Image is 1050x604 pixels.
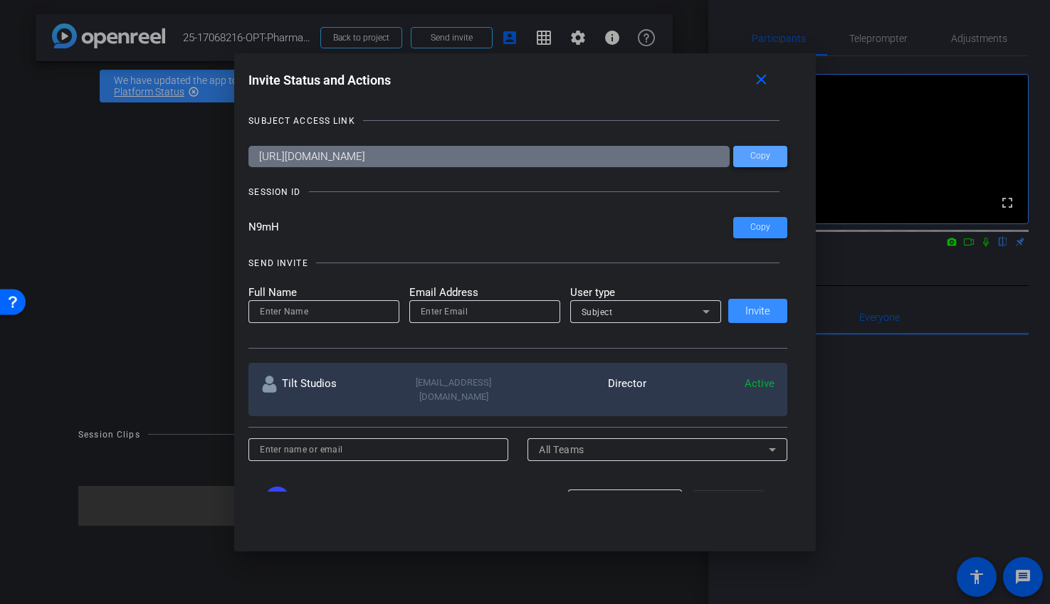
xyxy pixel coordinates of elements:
openreel-title-line: SEND INVITE [248,256,787,270]
input: Enter name or email [260,441,497,458]
div: [EMAIL_ADDRESS][DOMAIN_NAME] [389,376,518,403]
div: Director [518,376,646,403]
div: SEND INVITE [248,256,308,270]
span: All Teams [539,444,584,455]
openreel-title-line: SESSION ID [248,185,787,199]
mat-label: User type [570,285,721,301]
div: Tilt Studios [261,376,389,403]
span: Copy [750,151,770,161]
mat-label: Email Address [409,285,560,301]
input: Enter Name [260,303,388,320]
button: Copy [733,217,787,238]
div: SESSION ID [248,185,300,199]
span: Active [745,377,775,390]
span: Subject [582,307,613,317]
div: Invite Status and Actions [248,68,787,93]
input: Enter Email [421,303,549,320]
button: Copy [733,146,787,167]
mat-icon: close [752,71,770,89]
div: SUBJECT ACCESS LINK [248,114,355,128]
div: AT [265,487,290,512]
span: Copy [750,222,770,233]
ngx-avatar: Abraham Turcotte [265,487,314,512]
mat-label: Full Name [248,285,399,301]
openreel-title-line: SUBJECT ACCESS LINK [248,114,787,128]
button: Add [693,490,764,516]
